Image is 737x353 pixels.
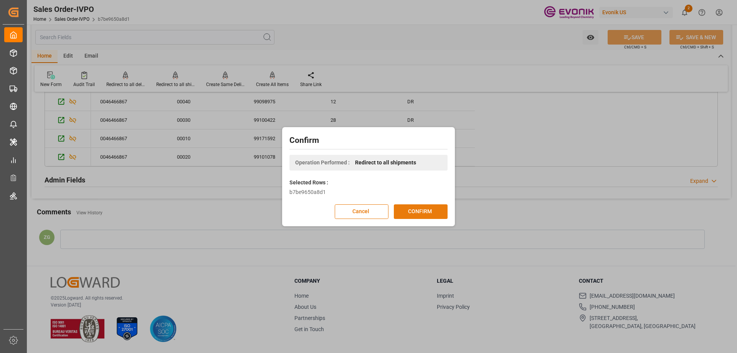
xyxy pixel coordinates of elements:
[355,159,416,167] span: Redirect to all shipments
[335,204,388,219] button: Cancel
[394,204,448,219] button: CONFIRM
[295,159,350,167] span: Operation Performed :
[289,179,328,187] label: Selected Rows :
[289,188,448,196] div: b7be9650a8d1
[289,134,448,147] h2: Confirm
